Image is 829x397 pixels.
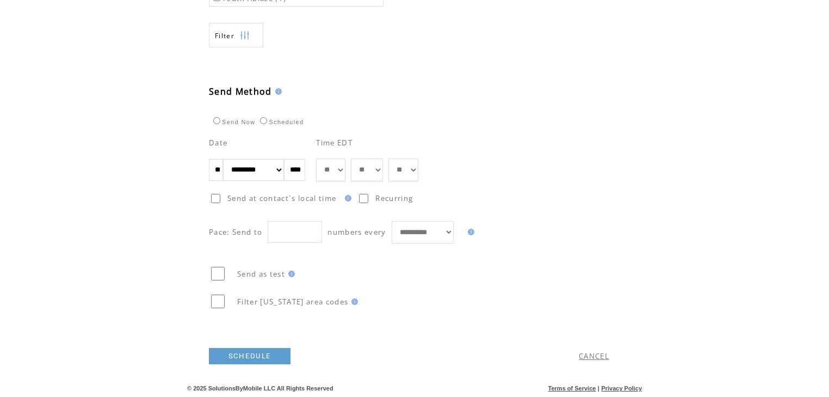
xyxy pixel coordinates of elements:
img: help.gif [285,271,295,277]
a: Privacy Policy [601,385,642,392]
img: help.gif [348,298,358,305]
input: Send Now [213,117,220,124]
a: CANCEL [579,351,609,361]
span: Send Method [209,85,272,97]
span: Send at contact`s local time [227,193,336,203]
span: Time EDT [316,138,352,148]
img: filters.png [240,23,250,48]
a: Filter [209,23,263,47]
img: help.gif [272,88,282,95]
a: SCHEDULE [209,348,290,364]
a: Terms of Service [548,385,596,392]
img: help.gif [465,229,474,235]
img: help.gif [342,195,351,201]
span: Date [209,138,227,148]
span: Send as test [237,269,285,279]
span: Pace: Send to [209,227,262,237]
span: numbers every [327,227,386,237]
input: Scheduled [260,117,267,124]
span: Filter [US_STATE] area codes [237,297,348,307]
span: | [598,385,599,392]
label: Scheduled [257,119,304,125]
span: © 2025 SolutionsByMobile LLC All Rights Reserved [187,385,333,392]
label: Send Now [211,119,255,125]
span: Show filters [215,31,234,40]
span: Recurring [375,193,413,203]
